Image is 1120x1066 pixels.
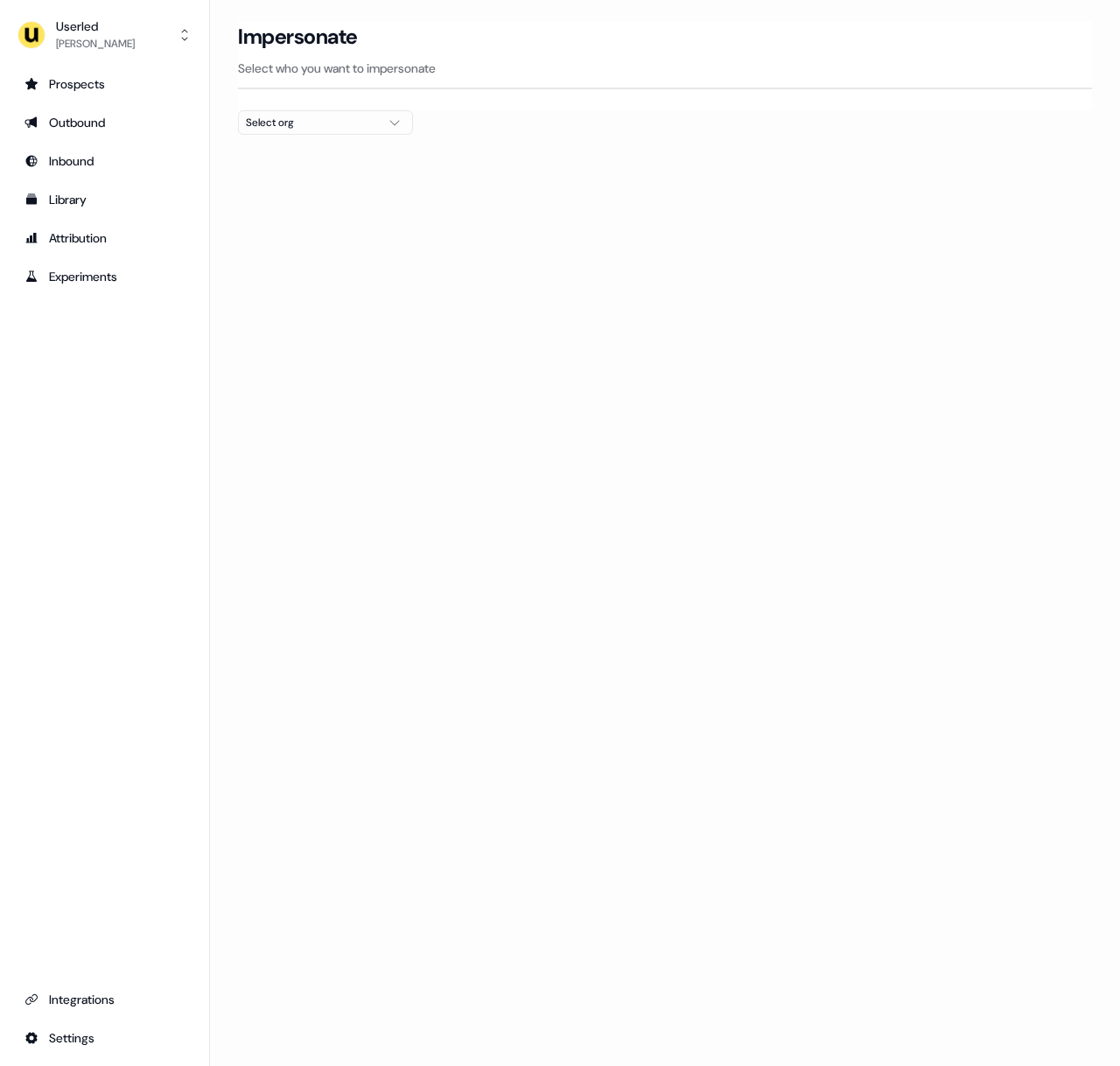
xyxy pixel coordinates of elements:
[24,75,185,93] div: Prospects
[238,24,358,50] h3: Impersonate
[24,191,185,208] div: Library
[14,147,195,175] a: Go to Inbound
[56,35,135,53] div: [PERSON_NAME]
[14,109,195,137] a: Go to outbound experience
[56,18,135,35] div: Userled
[14,1024,195,1052] a: Go to integrations
[24,991,185,1008] div: Integrations
[246,114,377,131] div: Select org
[24,114,185,131] div: Outbound
[24,152,185,170] div: Inbound
[238,110,413,135] button: Select org
[14,70,195,98] a: Go to prospects
[14,224,195,252] a: Go to attribution
[24,1029,185,1047] div: Settings
[238,60,1092,77] p: Select who you want to impersonate
[24,268,185,285] div: Experiments
[14,985,195,1013] a: Go to integrations
[14,186,195,214] a: Go to templates
[14,14,195,56] button: Userled[PERSON_NAME]
[14,263,195,291] a: Go to experiments
[24,229,185,247] div: Attribution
